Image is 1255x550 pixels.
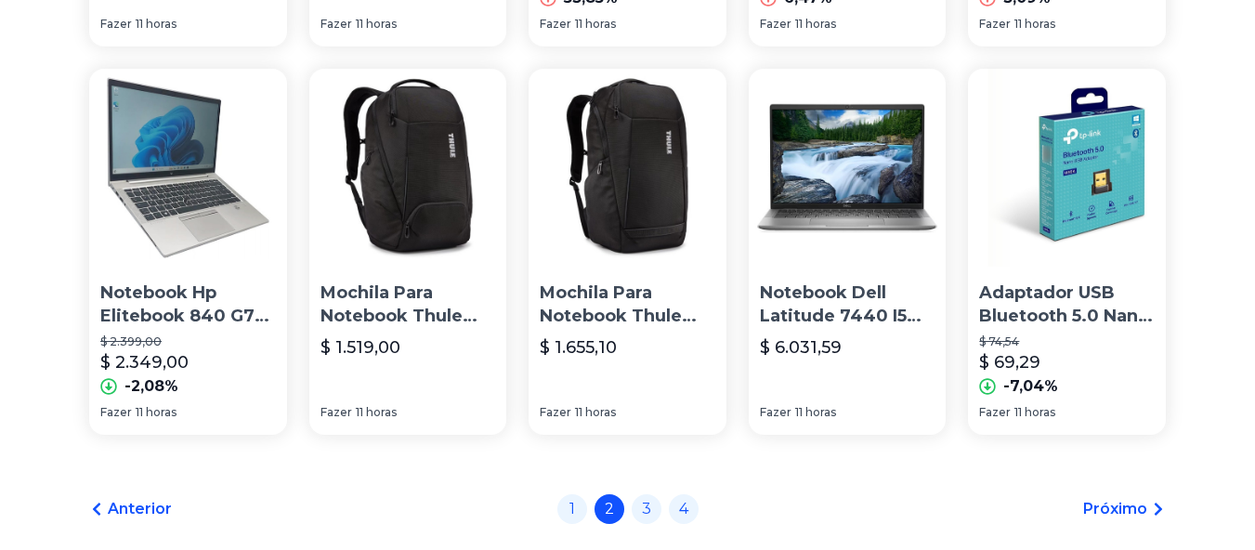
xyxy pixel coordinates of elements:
[1083,500,1147,517] font: Próximo
[320,337,400,358] font: $ 1.519,00
[979,405,1011,419] font: Fazer
[89,69,287,435] a: Notebook Hp Elitebook 840 G7 Core I5 ​​10ª Geração 16gb Ssd 256gbNotebook Hp Elitebook 840 G7 Cor...
[540,282,697,372] font: Mochila Para Notebook Thule Accent Backpack 28l
[320,17,352,31] font: Fazer
[749,69,947,435] a: Notebook Dell Latitude 7440 I5 13th 16gb 256gb SsdNotebook Dell Latitude 7440 I5 13th 16gb 256gb ...
[540,17,571,31] font: Fazer
[795,17,836,31] font: 11 horas
[669,494,699,524] a: 4
[979,282,1153,372] font: Adaptador USB Bluetooth 5.0 Nano Tp-link Ub5a Pc Notebook
[569,500,575,517] font: 1
[760,17,791,31] font: Fazer
[575,17,616,31] font: 11 horas
[100,282,269,372] font: Notebook Hp Elitebook 840 G7 Core I5 ​​10ª Geração 16gb Ssd 256gb
[356,405,397,419] font: 11 horas
[679,500,688,517] font: 4
[136,17,176,31] font: 11 horas
[632,494,661,524] a: 3
[100,405,132,419] font: Fazer
[968,69,1166,435] a: Adaptador USB Bluetooth 5.0 Nano Tp-link Ub5a Pc NotebookAdaptador USB Bluetooth 5.0 Nano Tp-link...
[529,69,726,267] img: Mochila Para Notebook Thule Accent Backpack 28l
[89,69,287,267] img: Notebook Hp Elitebook 840 G7 Core I5 ​​10ª Geração 16gb Ssd 256gb
[968,69,1166,267] img: Adaptador USB Bluetooth 5.0 Nano Tp-link Ub5a Pc Notebook
[124,377,178,395] font: -2,08%
[979,334,1019,348] font: $ 74,54
[100,334,162,348] font: $ 2.399,00
[89,498,172,520] a: Anterior
[320,282,477,372] font: Mochila Para Notebook Thule Accent Backpack 26l
[1014,17,1055,31] font: 11 horas
[1014,405,1055,419] font: 11 horas
[320,405,352,419] font: Fazer
[100,352,189,373] font: $ 2.349,00
[575,405,616,419] font: 11 horas
[100,17,132,31] font: Fazer
[540,405,571,419] font: Fazer
[356,17,397,31] font: 11 horas
[760,337,842,358] font: $ 6.031,59
[309,69,507,267] img: Mochila Para Notebook Thule Accent Backpack 26l
[749,69,947,267] img: Notebook Dell Latitude 7440 I5 13th 16gb 256gb Ssd
[136,405,176,419] font: 11 horas
[979,352,1040,373] font: $ 69,29
[1083,498,1166,520] a: Próximo
[760,282,922,372] font: Notebook Dell Latitude 7440 I5 13th 16gb 256gb Ssd
[760,405,791,419] font: Fazer
[540,337,617,358] font: $ 1.655,10
[979,17,1011,31] font: Fazer
[108,500,172,517] font: Anterior
[795,405,836,419] font: 11 horas
[529,69,726,435] a: Mochila Para Notebook Thule Accent Backpack 28lMochila Para Notebook Thule Accent Backpack 28l$ 1...
[642,500,651,517] font: 3
[309,69,507,435] a: Mochila Para Notebook Thule Accent Backpack 26lMochila Para Notebook Thule Accent Backpack 26l$ 1...
[557,494,587,524] a: 1
[1003,377,1058,395] font: -7,04%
